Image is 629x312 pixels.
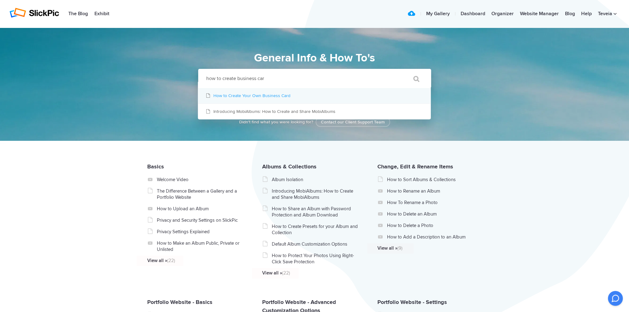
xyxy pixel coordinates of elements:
a: How to Create Your Own Business Card [198,88,431,104]
a: Contact our Client Support Team [316,117,390,127]
a: The Difference Between a Gallery and a Portfolio Website [157,188,244,200]
a: Albums & Collections [262,163,317,170]
a: How to Create Presets for your Album and Collection [272,223,360,236]
a: Basics [147,163,164,170]
a: Welcome Video [157,176,244,183]
a: How to Make an Album Public, Private or Unlisted [157,240,244,252]
a: How to Delete an Album [387,211,475,217]
a: View all »(9) [377,245,465,251]
a: How to Delete a Photo [387,222,475,229]
a: Album Isolation [272,176,360,183]
a: How to Add a Description to an Album [387,234,475,240]
a: How to Protect Your Photos Using Right-Click Save Protection [272,252,360,265]
a: Portfolio Website - Basics [147,299,212,305]
a: How to Sort Albums & Collections [387,176,475,183]
input:  [400,71,426,86]
p: Didn't find what you were looking for? [215,119,414,125]
a: View all »(22) [262,270,350,276]
a: Portfolio Website - Settings [377,299,447,305]
a: Introducing MobiAlbums: How to Create and Share MobiAlbums [198,104,431,119]
a: Change, Edit & Rename Items [377,163,453,170]
a: View all »(22) [147,257,235,264]
a: Privacy Settings Explained [157,229,244,235]
a: How to Upload an Album [157,206,244,212]
a: How to Rename an Album [387,188,475,194]
h1: General Info & How To's [170,50,459,66]
a: How To Rename a Photo [387,199,475,206]
a: Default Album Customization Options [272,241,360,247]
a: Privacy and Security Settings on SlickPic [157,217,244,223]
a: Introducing MobiAlbums: How to Create and Share MobiAlbums [272,188,360,200]
a: How to Share an Album with Password Protection and Album Download [272,206,360,218]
